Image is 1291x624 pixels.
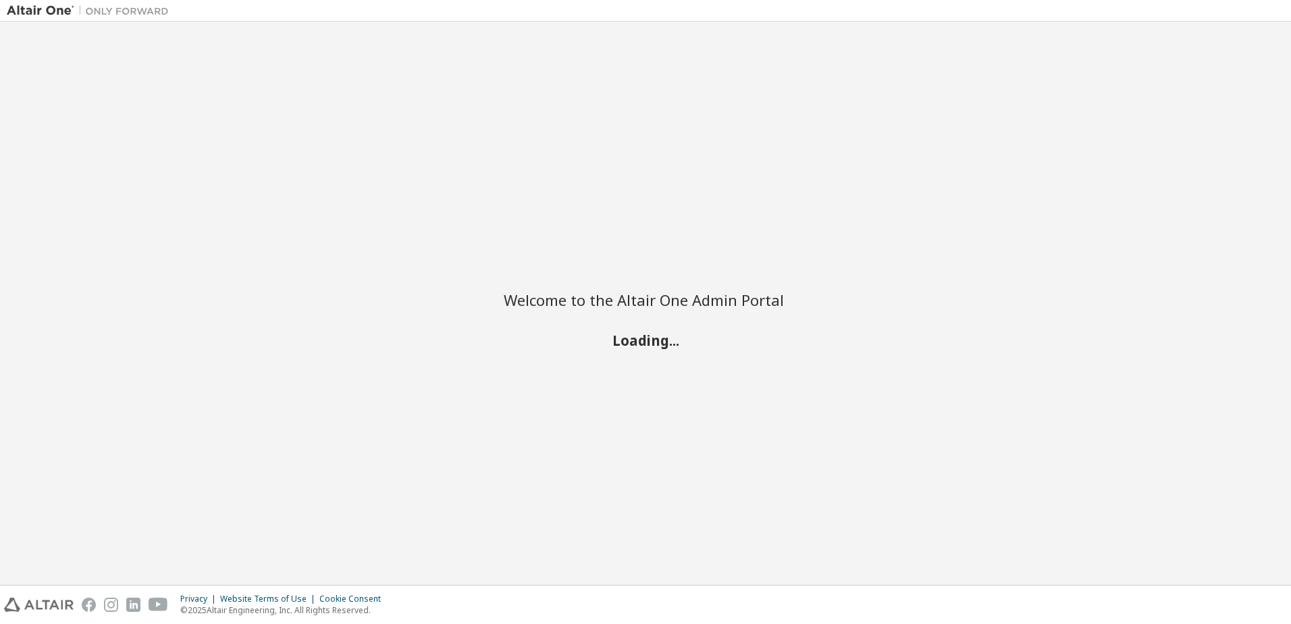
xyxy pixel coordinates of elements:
[4,598,74,612] img: altair_logo.svg
[319,594,389,604] div: Cookie Consent
[126,598,140,612] img: linkedin.svg
[149,598,168,612] img: youtube.svg
[180,594,220,604] div: Privacy
[82,598,96,612] img: facebook.svg
[7,4,176,18] img: Altair One
[504,290,787,309] h2: Welcome to the Altair One Admin Portal
[180,604,389,616] p: © 2025 Altair Engineering, Inc. All Rights Reserved.
[104,598,118,612] img: instagram.svg
[220,594,319,604] div: Website Terms of Use
[504,332,787,349] h2: Loading...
